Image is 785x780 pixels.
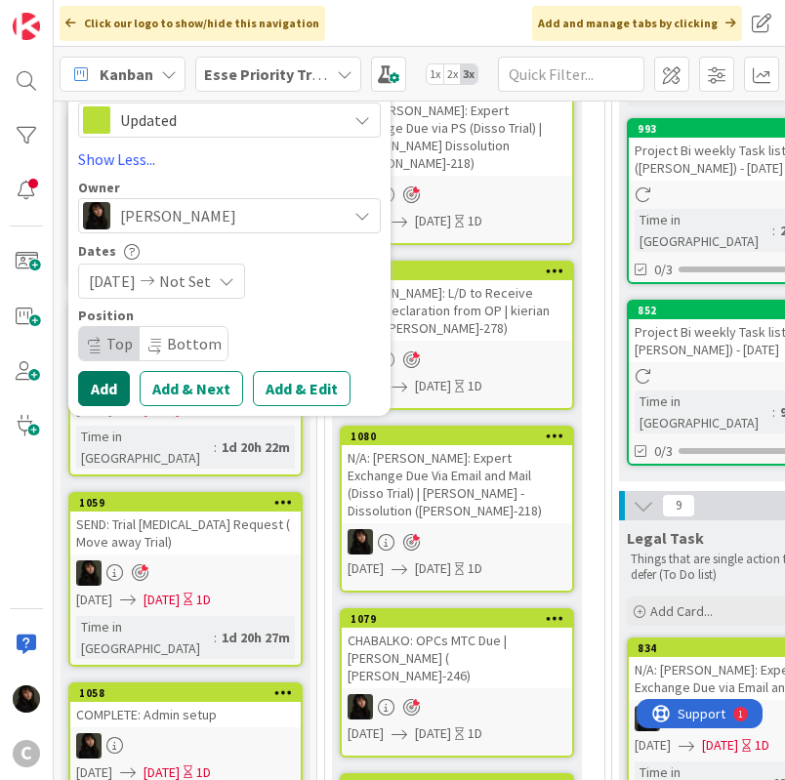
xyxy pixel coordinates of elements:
div: 1 [102,8,106,23]
div: Add and manage tabs by clicking [532,6,742,41]
img: ES [348,529,373,554]
div: 1058 [70,684,301,702]
span: : [772,401,775,423]
div: Time in [GEOGRAPHIC_DATA] [76,616,214,659]
span: [DATE] [415,211,451,231]
a: 1059SEND: Trial [MEDICAL_DATA] Request ( Move away Trial)ES[DATE][DATE]1DTime in [GEOGRAPHIC_DATA... [68,492,303,667]
div: 1081[PERSON_NAME]: L/D to Receive Reply Declaration from OP | kierian Bear ( [PERSON_NAME]-278) [342,263,572,341]
div: 1081 [351,265,572,278]
span: Support [41,3,89,26]
img: Visit kanbanzone.com [13,13,40,40]
div: Time in [GEOGRAPHIC_DATA] [635,209,772,252]
div: 1059 [70,494,301,512]
div: ES [342,347,572,372]
div: ES [70,733,301,759]
div: ES [70,560,301,586]
div: SEND: Trial [MEDICAL_DATA] Request ( Move away Trial) [70,512,301,554]
span: [DATE] [415,558,451,579]
a: 1081[PERSON_NAME]: L/D to Receive Reply Declaration from OP | kierian Bear ( [PERSON_NAME]-278)ES... [340,261,574,410]
span: [DATE] [89,269,136,293]
div: 1079 [342,610,572,628]
span: 3x [461,64,477,84]
span: Kanban [100,62,153,86]
span: [DATE] [415,376,451,396]
span: [DATE] [635,735,671,756]
span: Owner [78,181,120,194]
div: 1079CHABALKO: OPCs MTC Due | [PERSON_NAME] ( [PERSON_NAME]-246) [342,610,572,688]
div: 1080N/A: [PERSON_NAME]: Expert Exchange Due Via Email and Mail (Disso Trial) | [PERSON_NAME] - Di... [342,428,572,523]
div: 1D [468,211,482,231]
span: Top [106,334,133,353]
div: 1D [196,590,211,610]
img: ES [635,706,660,731]
div: Time in [GEOGRAPHIC_DATA] [635,390,772,433]
div: COMPLETE: Admin setup [70,702,301,727]
div: N/A [PERSON_NAME]: Expert Exchange Due via PS (Disso Trial) | [PERSON_NAME] Dissolution ([PERSON_... [342,98,572,176]
span: [DATE] [702,735,738,756]
div: ES [342,694,572,719]
img: ES [76,733,102,759]
input: Quick Filter... [498,57,644,92]
div: CHABALKO: OPCs MTC Due | [PERSON_NAME] ( [PERSON_NAME]-246) [342,628,572,688]
button: Add [78,371,130,406]
img: ES [348,694,373,719]
a: N/A [PERSON_NAME]: Expert Exchange Due via PS (Disso Trial) | [PERSON_NAME] Dissolution ([PERSON_... [340,78,574,245]
span: 9 [662,494,695,517]
a: 1080N/A: [PERSON_NAME]: Expert Exchange Due Via Email and Mail (Disso Trial) | [PERSON_NAME] - Di... [340,426,574,593]
div: ES [342,182,572,207]
img: ES [76,560,102,586]
span: Updated [120,106,337,134]
div: ES [342,529,572,554]
span: Add Card... [650,602,713,620]
div: 1d 20h 22m [217,436,295,458]
span: Position [78,308,134,322]
button: Add & Edit [253,371,351,406]
div: N/A [PERSON_NAME]: Expert Exchange Due via PS (Disso Trial) | [PERSON_NAME] Dissolution ([PERSON_... [342,80,572,176]
span: 0/3 [654,260,673,280]
div: 1D [468,723,482,744]
div: 1058COMPLETE: Admin setup [70,684,301,727]
div: 1079 [351,612,572,626]
div: N/A: [PERSON_NAME]: Expert Exchange Due Via Email and Mail (Disso Trial) | [PERSON_NAME] - Dissol... [342,445,572,523]
div: 1D [468,558,482,579]
div: C [13,740,40,767]
span: : [772,220,775,241]
div: 1D [468,376,482,396]
span: [DATE] [144,590,180,610]
div: Click our logo to show/hide this navigation [60,6,325,41]
a: 1079CHABALKO: OPCs MTC Due | [PERSON_NAME] ( [PERSON_NAME]-246)ES[DATE][DATE]1D [340,608,574,758]
div: 1d 20h 27m [217,627,295,648]
span: 0/3 [654,441,673,462]
span: [DATE] [76,590,112,610]
span: Legal Task [627,528,704,548]
span: Dates [78,244,116,258]
span: [PERSON_NAME] [120,204,236,227]
span: [DATE] [348,723,384,744]
span: : [214,436,217,458]
div: [PERSON_NAME]: L/D to Receive Reply Declaration from OP | kierian Bear ( [PERSON_NAME]-278) [342,280,572,341]
button: Add & Next [140,371,243,406]
div: 1080 [351,430,572,443]
div: 1059 [79,496,301,510]
img: ES [83,202,110,229]
div: 1D [755,735,769,756]
span: 1x [427,64,443,84]
span: Not Set [159,269,211,293]
span: [DATE] [415,723,451,744]
span: : [214,627,217,648]
div: 1059SEND: Trial [MEDICAL_DATA] Request ( Move away Trial) [70,494,301,554]
a: Show Less... [78,147,381,171]
b: Esse Priority Trackers [204,64,359,84]
span: [DATE] [348,558,384,579]
span: Bottom [167,334,222,353]
div: Time in [GEOGRAPHIC_DATA] [76,426,214,469]
span: 2x [443,64,461,84]
div: 1058 [79,686,301,700]
div: 1080 [342,428,572,445]
img: ES [13,685,40,713]
div: 1081 [342,263,572,280]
